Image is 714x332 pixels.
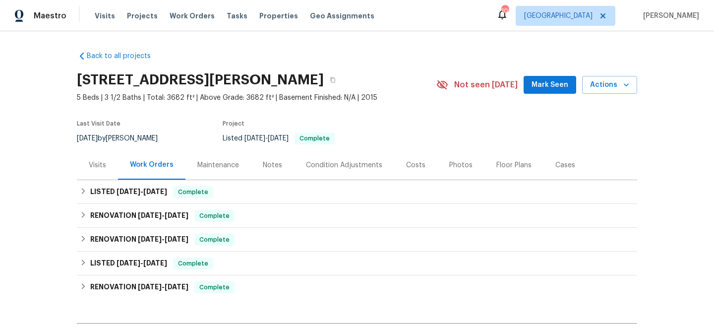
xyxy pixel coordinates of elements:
div: Condition Adjustments [306,160,382,170]
div: Floor Plans [496,160,532,170]
span: Complete [195,235,234,245]
span: - [117,260,167,266]
span: Maestro [34,11,66,21]
span: Work Orders [170,11,215,21]
div: LISTED [DATE]-[DATE]Complete [77,180,637,204]
button: Actions [582,76,637,94]
span: Listed [223,135,335,142]
h6: RENOVATION [90,281,188,293]
span: - [138,236,188,243]
span: [GEOGRAPHIC_DATA] [524,11,593,21]
span: [DATE] [165,236,188,243]
div: RENOVATION [DATE]-[DATE]Complete [77,228,637,252]
span: Not seen [DATE] [454,80,518,90]
span: Geo Assignments [310,11,374,21]
span: [PERSON_NAME] [639,11,699,21]
a: Back to all projects [77,51,172,61]
h6: LISTED [90,258,167,269]
h2: [STREET_ADDRESS][PERSON_NAME] [77,75,324,85]
div: RENOVATION [DATE]-[DATE]Complete [77,275,637,299]
span: Tasks [227,12,247,19]
span: [DATE] [244,135,265,142]
span: Complete [195,211,234,221]
h6: RENOVATION [90,210,188,222]
div: Cases [555,160,575,170]
span: - [138,283,188,290]
h6: LISTED [90,186,167,198]
span: [DATE] [143,260,167,266]
span: [DATE] [268,135,289,142]
span: Projects [127,11,158,21]
div: Maintenance [197,160,239,170]
div: Costs [406,160,425,170]
span: Properties [259,11,298,21]
span: [DATE] [138,283,162,290]
span: Actions [590,79,629,91]
h6: RENOVATION [90,234,188,246]
span: - [138,212,188,219]
div: Photos [449,160,473,170]
div: Notes [263,160,282,170]
span: Mark Seen [532,79,568,91]
div: 101 [501,6,508,16]
span: [DATE] [117,260,140,266]
span: Complete [195,282,234,292]
span: - [117,188,167,195]
button: Mark Seen [524,76,576,94]
button: Copy Address [324,71,342,89]
div: Visits [89,160,106,170]
span: [DATE] [138,212,162,219]
div: RENOVATION [DATE]-[DATE]Complete [77,204,637,228]
div: by [PERSON_NAME] [77,133,170,144]
span: [DATE] [117,188,140,195]
span: [DATE] [143,188,167,195]
span: 5 Beds | 3 1/2 Baths | Total: 3682 ft² | Above Grade: 3682 ft² | Basement Finished: N/A | 2015 [77,93,436,103]
span: [DATE] [138,236,162,243]
span: Complete [296,135,334,141]
span: Complete [174,259,212,268]
span: [DATE] [77,135,98,142]
span: [DATE] [165,283,188,290]
span: Last Visit Date [77,121,120,127]
div: Work Orders [130,160,174,170]
span: [DATE] [165,212,188,219]
span: Complete [174,187,212,197]
span: Visits [95,11,115,21]
span: - [244,135,289,142]
div: LISTED [DATE]-[DATE]Complete [77,252,637,275]
span: Project [223,121,244,127]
